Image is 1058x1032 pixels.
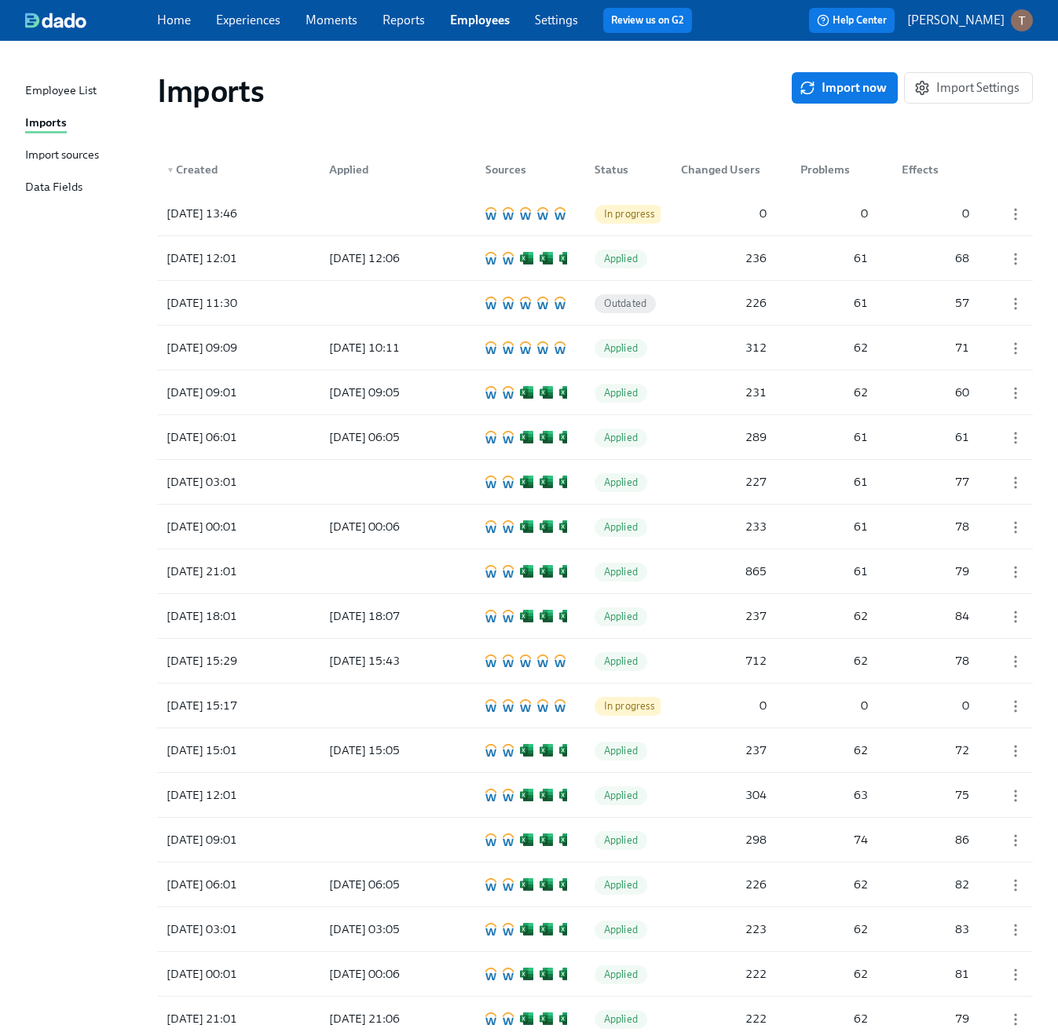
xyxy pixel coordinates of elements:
div: Problems [788,154,874,185]
a: [DATE] 00:01[DATE] 00:06WorkdayWorkdayMicrosoft ExcelMicrosoft ExcelMicrosoft ExcelMicrosoft Exce... [157,505,1033,549]
div: 81 [895,965,976,983]
a: [DATE] 03:01[DATE] 03:05WorkdayWorkdayMicrosoft ExcelMicrosoft ExcelMicrosoft ExcelMicrosoft Exce... [157,907,1033,952]
div: 61 [794,249,874,268]
img: Workday [503,1012,514,1025]
div: 62 [794,383,874,402]
div: [DATE] 18:07 [323,607,458,625]
img: Workday [537,699,548,712]
p: [PERSON_NAME] [907,12,1005,29]
img: Workday [485,789,496,801]
img: Microsoft Excel [559,1012,573,1025]
div: [DATE] 15:01 [160,741,302,760]
div: Imports [25,114,67,133]
div: 222 [675,965,773,983]
span: Applied [595,387,647,399]
img: Workday [520,341,531,354]
div: 0 [794,696,874,715]
div: 77 [895,472,976,491]
img: Workday [503,341,514,354]
div: 60 [895,383,976,402]
img: Workday [485,655,496,667]
span: Applied [595,476,647,488]
a: Employee List [25,82,145,101]
div: 61 [794,472,874,491]
img: Microsoft Excel [559,923,573,935]
div: [DATE] 21:06 [323,1009,458,1028]
div: Status [582,154,661,185]
div: 62 [794,651,874,670]
div: 223 [675,920,773,939]
span: Applied [595,745,647,757]
div: 231 [675,383,773,402]
div: Employee List [25,82,97,101]
a: Experiences [216,13,280,27]
span: Applied [595,879,647,891]
div: 62 [794,1009,874,1028]
a: [DATE] 15:17WorkdayWorkdayWorkdayWorkdayWorkdayMicrosoft ExcelWorkdayMicrosoft ExcelWorkdayWorkda... [157,684,1033,728]
div: [DATE] 15:29[DATE] 15:43WorkdayWorkdayWorkdayWorkdayWorkdayMicrosoft ExcelWorkdayMicrosoft ExcelW... [157,639,1033,683]
div: [DATE] 09:09 [160,338,302,357]
img: Workday [485,386,496,399]
div: [DATE] 09:05 [323,383,458,402]
div: [DATE] 21:01 [160,562,302,581]
div: Applied [323,160,458,179]
img: Workday [520,655,531,667]
span: Applied [595,924,647,935]
img: Microsoft Excel [559,386,573,399]
img: Workday [503,968,514,980]
div: [DATE] 12:01 [160,249,302,268]
div: [DATE] 15:17WorkdayWorkdayWorkdayWorkdayWorkdayMicrosoft ExcelWorkdayMicrosoft ExcelWorkdayWorkda... [157,684,1033,728]
div: [DATE] 09:01WorkdayWorkdayMicrosoft ExcelMicrosoft ExcelMicrosoft ExcelMicrosoft ExcelMicrosoft E... [157,818,1033,862]
img: Workday [485,431,496,443]
a: [DATE] 09:09[DATE] 10:11WorkdayWorkdayWorkdayWorkdayWorkdayMicrosoft ExcelWorkdayMicrosoft ExcelW... [157,326,1033,370]
img: Microsoft Excel [559,878,573,891]
img: Workday [537,207,548,220]
img: Microsoft Excel [540,431,553,443]
div: [DATE] 09:01[DATE] 09:05WorkdayWorkdayMicrosoft ExcelMicrosoft ExcelMicrosoft ExcelMicrosoft Exce... [157,370,1033,414]
img: Microsoft Excel [540,789,553,801]
img: Workday [485,699,496,712]
img: Workday [520,297,531,309]
div: [DATE] 03:01 [160,920,302,939]
span: Applied [595,342,647,354]
img: Microsoft Excel [520,610,533,622]
div: [DATE] 06:05 [323,428,458,447]
img: Workday [485,923,496,935]
div: 62 [794,338,874,357]
img: Microsoft Excel [540,1012,553,1025]
div: 78 [895,517,976,536]
span: Applied [595,566,647,578]
span: Applied [595,253,647,264]
a: Review us on G2 [611,13,684,28]
img: Workday [485,476,496,488]
div: 61 [794,562,874,581]
div: 61 [895,428,976,447]
div: 62 [794,741,874,760]
img: Microsoft Excel [520,565,533,578]
img: Workday [555,297,566,309]
a: [DATE] 15:29[DATE] 15:43WorkdayWorkdayWorkdayWorkdayWorkdayMicrosoft ExcelWorkdayMicrosoft ExcelW... [157,639,1033,684]
div: 237 [675,607,773,625]
img: Workday [555,655,566,667]
img: Workday [503,297,514,309]
div: 68 [895,249,976,268]
div: 62 [794,920,874,939]
div: [DATE] 11:30WorkdayWorkdayWorkdayWorkdayWorkdayMicrosoft ExcelWorkdayMicrosoft ExcelWorkdayWorkda... [157,281,1033,325]
img: Microsoft Excel [520,789,533,801]
div: 71 [895,338,976,357]
img: Microsoft Excel [559,610,573,622]
div: 61 [794,517,874,536]
div: 0 [895,696,976,715]
img: Microsoft Excel [559,789,573,801]
img: Workday [485,341,496,354]
div: [DATE] 03:01WorkdayWorkdayMicrosoft ExcelMicrosoft ExcelMicrosoft ExcelMicrosoft ExcelMicrosoft E... [157,460,1033,504]
div: Sources [479,160,567,179]
div: [DATE] 06:01[DATE] 06:05WorkdayWorkdayMicrosoft ExcelMicrosoft ExcelMicrosoft ExcelMicrosoft Exce... [157,415,1033,459]
a: [DATE] 11:30WorkdayWorkdayWorkdayWorkdayWorkdayMicrosoft ExcelWorkdayMicrosoft ExcelWorkdayWorkda... [157,281,1033,326]
div: [DATE] 13:46WorkdayWorkdayWorkdayWorkdayWorkdayMicrosoft ExcelWorkdayMicrosoft ExcelWorkdayWorkda... [157,191,1033,235]
img: Microsoft Excel [540,968,553,980]
img: Microsoft Excel [520,1012,533,1025]
div: 61 [794,294,874,312]
img: Workday [503,744,514,757]
div: 226 [675,294,773,312]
